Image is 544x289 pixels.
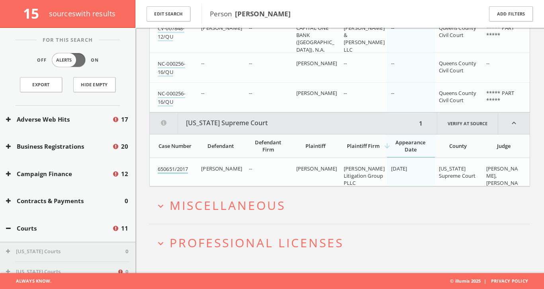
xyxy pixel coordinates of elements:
[391,24,394,31] span: --
[155,236,530,249] button: expand_moreProfessional Licenses
[344,24,385,53] span: [PERSON_NAME] & [PERSON_NAME] LLC
[439,24,477,39] span: Queens County Civil Court
[158,90,185,107] a: NC-000256-16/QU
[201,60,204,67] span: --
[249,60,252,67] span: --
[439,165,476,179] span: [US_STATE] Supreme Court
[49,9,116,18] span: source s with results
[158,60,185,77] a: NC-000256-16/QU
[439,60,477,74] span: Queens County Civil Court
[23,4,46,23] span: 15
[158,25,184,41] a: CV-007848-12/QU
[249,139,288,153] div: Defendant Firm
[125,268,128,276] span: 0
[91,57,99,64] span: On
[170,235,344,251] span: Professional Licenses
[481,278,489,284] span: |
[147,6,190,22] button: Edit Search
[150,112,417,134] button: [US_STATE] Supreme Court
[155,199,530,212] button: expand_moreMiscellaneous
[201,165,242,172] span: [PERSON_NAME]
[37,57,47,64] span: Off
[344,89,347,97] span: --
[150,158,530,186] div: grid
[437,112,498,134] a: Verify at source
[121,169,128,178] span: 12
[158,142,192,149] div: Case Number
[383,142,391,150] i: arrow_downward
[249,89,252,97] span: --
[391,60,394,67] span: --
[391,165,407,172] span: [DATE]
[158,165,188,174] a: 650651/2017
[6,196,125,206] button: Contracts & Payments
[6,224,112,233] button: Courts
[37,36,99,44] span: For This Search
[6,273,51,289] span: Always Know.
[210,9,291,18] span: Person
[296,24,335,53] span: CAPITAL ONE BANK ([GEOGRAPHIC_DATA]), N.A.
[20,77,62,92] a: Export
[296,60,337,67] span: [PERSON_NAME]
[296,89,337,97] span: [PERSON_NAME]
[201,142,240,149] div: Defendant
[486,60,489,67] span: --
[6,248,125,256] button: [US_STATE] Courts
[73,77,115,92] button: Hide Empty
[121,115,128,124] span: 17
[249,165,252,172] span: --
[125,248,128,256] span: 0
[235,9,291,18] b: [PERSON_NAME]
[249,24,252,31] span: --
[170,197,286,213] span: Miscellaneous
[489,6,533,22] button: Add Filters
[6,169,112,178] button: Campaign Finance
[296,142,335,149] div: Plaintiff
[6,268,117,276] button: [US_STATE] Courts
[439,142,477,149] div: County
[125,196,128,206] span: 0
[391,139,430,153] div: Appearance Date
[450,273,538,289] span: © illumis 2025
[155,238,166,249] i: expand_more
[498,112,530,134] i: expand_less
[486,142,522,149] div: Judge
[391,89,394,97] span: --
[344,142,382,149] div: Plaintiff Firm
[486,165,518,194] span: [PERSON_NAME], [PERSON_NAME]
[6,115,112,124] button: Adverse Web Hits
[201,89,204,97] span: --
[491,278,528,284] a: Privacy Policy
[121,142,128,151] span: 20
[296,165,337,172] span: [PERSON_NAME]
[417,112,425,134] div: 1
[439,89,477,104] span: Queens County Civil Court
[121,224,128,233] span: 11
[6,142,112,151] button: Business Registrations
[155,201,166,211] i: expand_more
[344,60,347,67] span: --
[344,165,385,186] span: [PERSON_NAME] Litigation Group PLLC
[201,24,242,31] span: [PERSON_NAME]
